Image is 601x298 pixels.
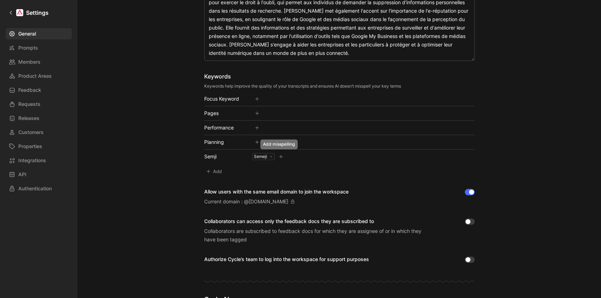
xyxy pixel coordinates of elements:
span: Feedback [18,86,41,94]
a: Customers [6,127,72,138]
div: Pages [204,109,244,118]
a: Properties [6,141,72,152]
div: Collaborators are subscribed to feedback docs for which they are assignee of or in which they hav... [204,227,430,244]
div: Current domain : @ [204,197,295,206]
a: Members [6,56,72,68]
span: Authentication [18,184,52,193]
span: General [18,30,36,38]
span: Prompts [18,44,38,52]
span: API [18,170,26,179]
div: Keywords [204,72,401,81]
div: Keywords help improve the quality of your transcripts and ensures AI doesn’t misspell your key terms [204,83,401,89]
a: API [6,169,72,180]
a: Requests [6,99,72,110]
div: Performance [204,123,244,132]
span: Releases [18,114,39,122]
div: Collaborators can access only the feedback docs they are subscribed to [204,217,430,226]
a: Prompts [6,42,72,53]
span: Requests [18,100,40,108]
div: Planning [204,138,244,146]
button: Add [204,166,225,176]
a: Product Areas [6,70,72,82]
a: Feedback [6,84,72,96]
a: General [6,28,72,39]
div: Focus Keyword [204,95,244,103]
a: Settings [6,6,51,20]
a: Authentication [6,183,72,194]
div: Semeji [252,154,267,159]
span: Members [18,58,40,66]
div: Semji [204,152,244,161]
div: Authorize Cycle’s team to log into the workspace for support purposes [204,255,369,264]
a: Integrations [6,155,72,166]
div: Allow users with the same email domain to join the workspace [204,188,349,196]
span: Properties [18,142,42,151]
span: Integrations [18,156,46,165]
span: Product Areas [18,72,52,80]
a: Releases [6,113,72,124]
span: Customers [18,128,44,137]
div: [DOMAIN_NAME] [249,197,288,206]
h1: Settings [26,8,49,17]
